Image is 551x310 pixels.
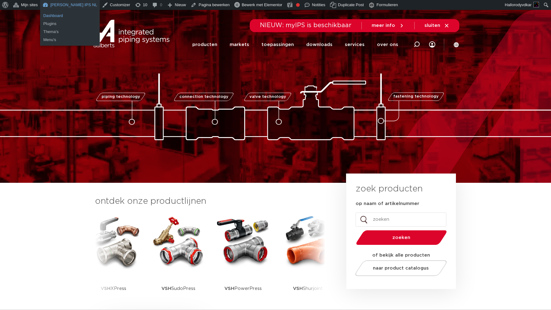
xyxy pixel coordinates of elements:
[353,230,449,245] button: zoeken
[40,26,100,46] ul: Aalberts IPS NL
[372,23,395,28] span: meer info
[40,12,100,20] a: Dashboard
[261,33,294,57] a: toepassingen
[161,269,195,308] p: SudoPress
[393,95,439,99] span: fastening technology
[102,95,140,99] span: piping technology
[40,10,100,30] ul: Aalberts IPS NL
[40,36,100,44] a: Menu's
[356,183,423,195] h3: zoek producten
[296,3,300,7] div: Focus keyphrase niet ingevuld
[101,286,111,291] strong: VSH
[373,266,429,270] span: naar product catalogus
[429,32,435,57] nav: Menu
[179,95,228,99] span: connection technology
[372,23,404,28] a: meer info
[230,33,249,57] a: markets
[260,22,352,28] span: NIEUW: myIPS is beschikbaar
[356,212,446,227] input: zoeken
[192,33,217,57] a: producten
[424,23,449,28] a: sluiten
[40,20,100,28] a: Plugins
[215,214,271,308] a: VSHPowerPress
[372,235,431,240] span: zoeken
[242,2,282,7] span: Bewerk met Elementor
[40,28,100,36] a: Thema's
[192,33,398,57] nav: Menu
[293,269,323,308] p: Shurjoint
[353,260,448,276] a: naar product catalogus
[306,33,332,57] a: downloads
[101,269,126,308] p: XPress
[151,214,206,308] a: VSHSudoPress
[293,286,303,291] strong: VSH
[95,195,325,207] h3: ontdek onze productlijnen
[514,2,532,7] span: rodyvdkar
[356,201,419,207] label: op naam of artikelnummer
[280,214,336,308] a: VSHShurjoint
[377,33,398,57] a: over ons
[224,286,234,291] strong: VSH
[161,286,171,291] strong: VSH
[345,33,365,57] a: services
[224,269,262,308] p: PowerPress
[372,253,430,258] strong: of bekijk alle producten
[86,214,141,308] a: VSHXPress
[249,95,286,99] span: valve technology
[424,23,440,28] span: sluiten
